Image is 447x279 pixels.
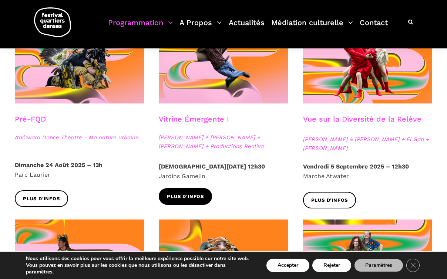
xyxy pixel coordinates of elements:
button: Rejeter [312,259,351,272]
p: Marché Atwater [303,162,432,181]
button: Close GDPR Cookie Banner [406,259,420,272]
span: Plus d'infos [167,193,204,201]
button: paramètres [26,269,53,275]
h3: Vue sur la Diversité de la Relève [303,115,421,133]
span: Plus d'infos [311,197,348,204]
button: Accepter [266,259,309,272]
strong: Vendredi 5 Septembre 2025 – 12h30 [303,163,409,170]
strong: Dimanche 24 Août 2025 – 13h [15,161,102,169]
button: Paramètres [354,259,403,272]
h3: Pré-FQD [15,115,46,133]
a: Plus d'infos [303,192,356,208]
a: Actualités [229,16,265,38]
span: A'nó:wara Dance Theatre - Ma nature urbaine [15,133,144,142]
strong: [DEMOGRAPHIC_DATA][DATE] 12h30 [159,163,265,170]
span: [PERSON_NAME] + [PERSON_NAME] + [PERSON_NAME] + Productions Realiva [159,133,288,151]
a: Programmation [108,16,173,38]
img: logo-fqd-med [34,7,71,37]
p: Jardins Gamelin [159,162,288,181]
p: Nous utilisons des cookies pour vous offrir la meilleure expérience possible sur notre site web. [26,255,252,262]
span: Plus d'infos [23,195,60,203]
a: Contact [360,16,388,38]
span: [PERSON_NAME] & [PERSON_NAME] + El Gao + [PERSON_NAME] [303,135,432,153]
h3: Vitrine Émergente I [159,115,229,133]
a: Médiation culturelle [271,16,353,38]
p: Parc Laurier [15,160,144,179]
a: Plus d'infos [15,190,68,207]
p: Vous pouvez en savoir plus sur les cookies que nous utilisons ou les désactiver dans . [26,262,252,275]
a: A Propos [179,16,222,38]
a: Plus d'infos [159,188,212,205]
